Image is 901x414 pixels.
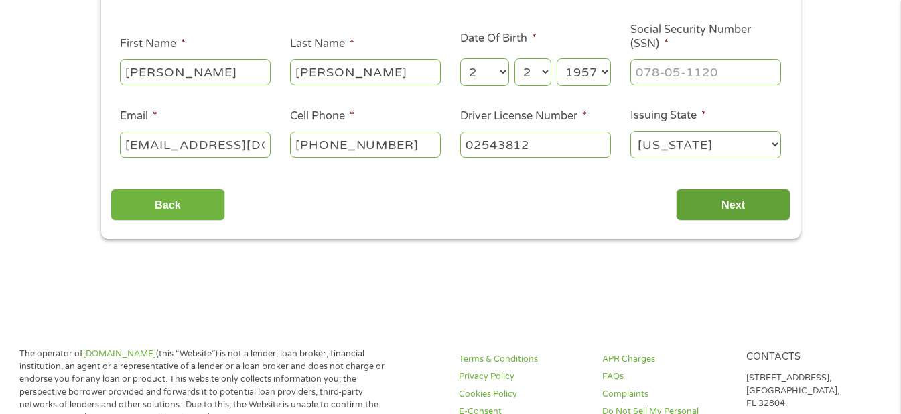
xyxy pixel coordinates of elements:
[602,388,730,401] a: Complaints
[630,109,706,123] label: Issuing State
[120,132,271,157] input: john@gmail.com
[602,370,730,383] a: FAQs
[459,388,586,401] a: Cookies Policy
[83,348,156,359] a: [DOMAIN_NAME]
[120,109,157,123] label: Email
[290,59,441,85] input: Smith
[630,23,781,51] label: Social Security Number (SSN)
[676,189,790,221] input: Next
[746,351,874,364] h4: Contacts
[630,59,781,85] input: 078-05-1120
[290,132,441,157] input: (541) 754-3010
[111,189,225,221] input: Back
[290,109,354,123] label: Cell Phone
[290,37,354,51] label: Last Name
[459,370,586,383] a: Privacy Policy
[120,37,186,51] label: First Name
[602,353,730,366] a: APR Charges
[460,109,587,123] label: Driver License Number
[746,372,874,410] p: [STREET_ADDRESS], [GEOGRAPHIC_DATA], FL 32804.
[459,353,586,366] a: Terms & Conditions
[460,32,537,46] label: Date Of Birth
[120,59,271,85] input: John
